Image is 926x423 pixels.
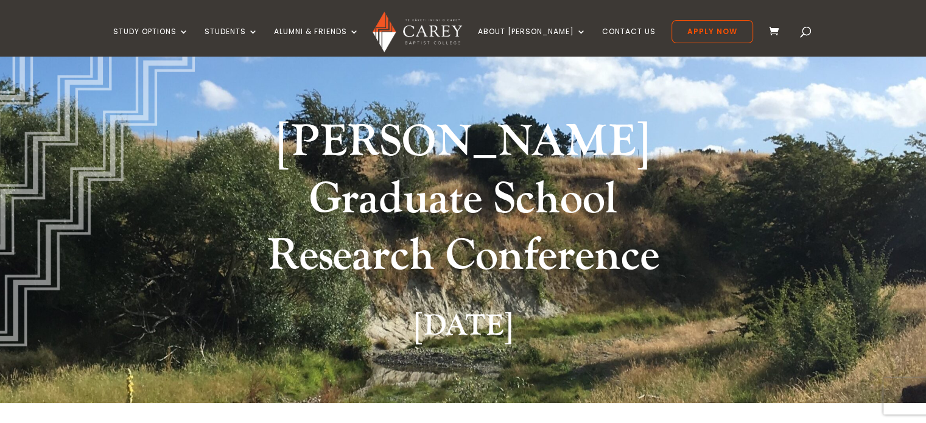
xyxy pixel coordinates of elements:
[135,309,792,350] h2: [DATE]
[274,27,359,56] a: Alumni & Friends
[113,27,189,56] a: Study Options
[672,20,753,43] a: Apply Now
[478,27,586,56] a: About [PERSON_NAME]
[373,12,462,52] img: Carey Baptist College
[602,27,656,56] a: Contact Us
[235,114,692,291] h1: [PERSON_NAME] Graduate School Research Conference
[205,27,258,56] a: Students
